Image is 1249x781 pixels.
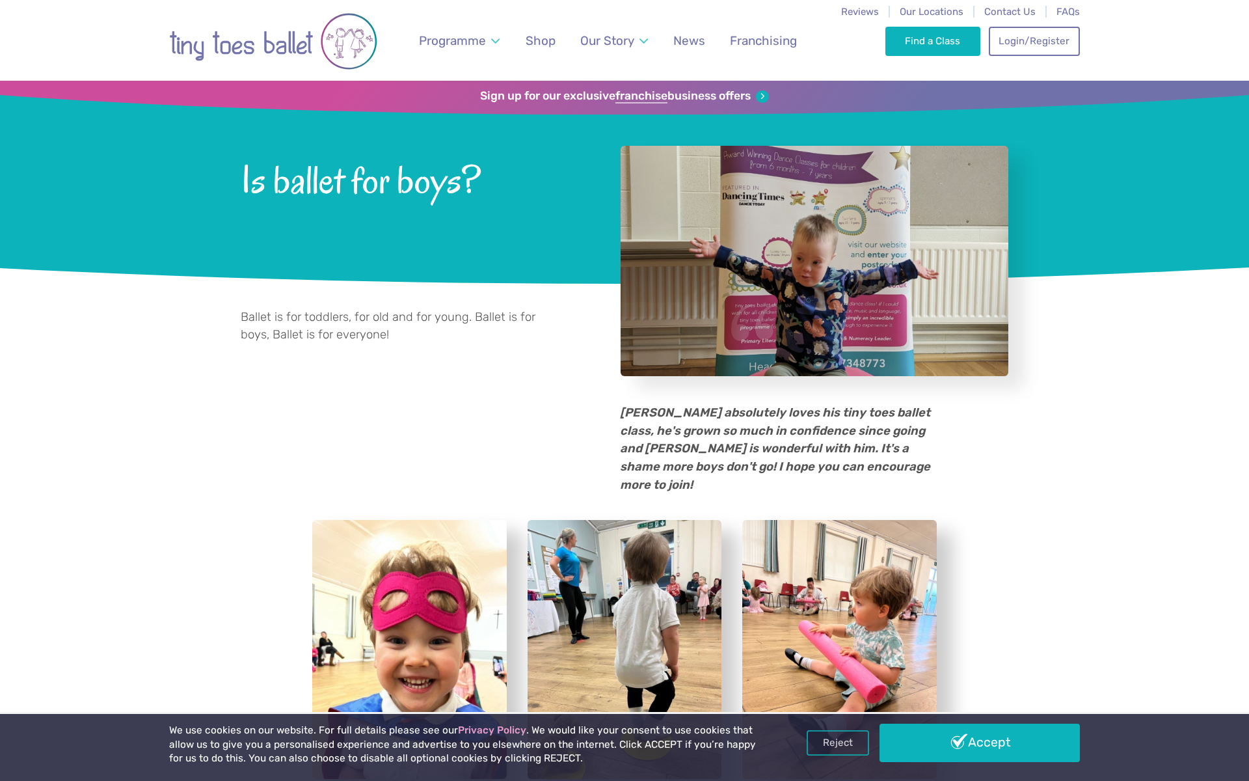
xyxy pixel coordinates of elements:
span: Programme [419,33,486,48]
p: Ballet is for toddlers, for old and for young. Ballet is for boys, Ballet is for everyone! [241,308,563,344]
a: Contact Us [984,6,1036,18]
a: View full-size image [742,520,937,779]
a: Sign up for our exclusivefranchisebusiness offers [480,89,768,103]
a: Programme [413,25,506,56]
img: tiny toes ballet [169,8,377,74]
a: View full-size image [528,520,722,779]
a: View full-size image [312,520,507,779]
span: Is ballet for boys? [241,156,586,202]
a: Shop [520,25,562,56]
a: Reviews [841,6,879,18]
a: Reject [807,730,869,755]
span: Franchising [730,33,797,48]
a: Privacy Policy [458,724,526,736]
em: [PERSON_NAME] absolutely loves his tiny toes ballet class, he's grown so much in confidence since... [620,405,930,491]
span: Our Story [580,33,634,48]
a: Franchising [724,25,803,56]
a: Login/Register [989,27,1080,55]
p: We use cookies on our website. For full details please see our . We would like your consent to us... [169,724,761,766]
a: Our Locations [900,6,963,18]
span: Shop [526,33,556,48]
a: FAQs [1056,6,1080,18]
a: Our Story [574,25,654,56]
a: Accept [880,724,1080,761]
span: News [673,33,705,48]
a: Find a Class [885,27,981,55]
strong: franchise [615,89,667,103]
a: News [667,25,711,56]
